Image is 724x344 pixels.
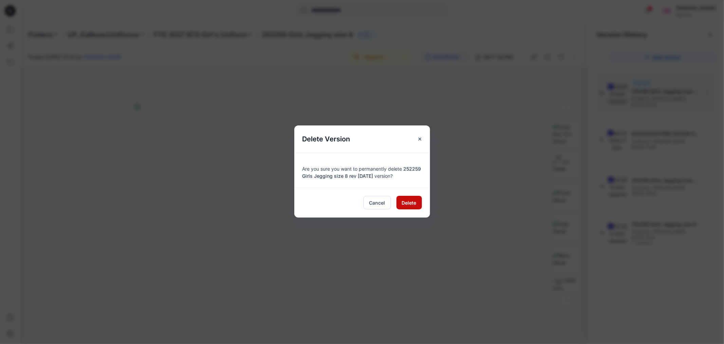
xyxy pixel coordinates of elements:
[364,196,391,209] button: Cancel
[396,196,422,209] button: Delete
[369,199,385,206] span: Cancel
[302,166,421,179] span: 252259 Girls Jegging size 8 rev [DATE]
[402,199,416,206] span: Delete
[294,125,358,153] h5: Delete Version
[302,161,422,179] div: Are you sure you want to permanently delete version?
[414,133,426,145] button: Close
